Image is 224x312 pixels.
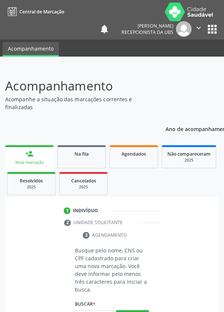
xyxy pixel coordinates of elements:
button:  [192,21,206,37]
div: 1 [64,207,70,214]
a: Acompanhamento [3,42,59,57]
i:  [195,24,203,32]
div: 2025 [167,157,211,163]
div: person_add [25,150,34,158]
span: Central de Marcação [19,9,64,15]
span: Na fila [75,151,89,157]
button: notifications [99,24,110,34]
p: Acompanhe a situação das marcações correntes e finalizadas [5,95,155,111]
span: Resolvidos [20,178,43,184]
p: Busque pelo nome, CNS ou CPF cadastrado para criar uma nova marcação. Você deve informar pelo men... [75,246,149,293]
div: Indivíduo [73,207,98,214]
button: apps [206,23,219,36]
p: Acompanhamento [5,77,155,95]
span: Não compareceram [167,151,211,157]
span: Agendados [122,151,146,157]
span: Recepcionista da UBS [122,29,173,35]
div: 2025 [13,184,50,190]
div: Nova marcação [10,160,48,165]
div: 2025 [65,184,102,190]
div: [PERSON_NAME] [122,23,173,29]
span: Cancelados [71,178,96,184]
img: img [176,21,192,37]
label: Buscar [75,299,95,310]
a: Central de Marcação [5,6,64,18]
